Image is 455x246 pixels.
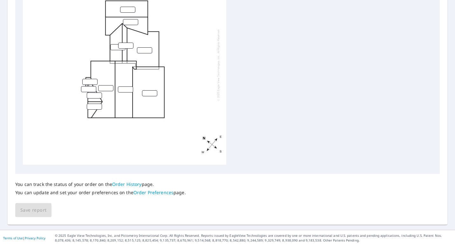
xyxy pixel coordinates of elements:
a: Privacy Policy [25,236,45,240]
p: You can update and set your order preferences on the page. [15,190,186,195]
p: You can track the status of your order on the page. [15,181,186,187]
p: © 2025 Eagle View Technologies, Inc. and Pictometry International Corp. All Rights Reserved. Repo... [55,233,452,243]
p: | [3,236,45,240]
a: Order Preferences [133,189,173,195]
a: Terms of Use [3,236,23,240]
a: Order History [112,181,142,187]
